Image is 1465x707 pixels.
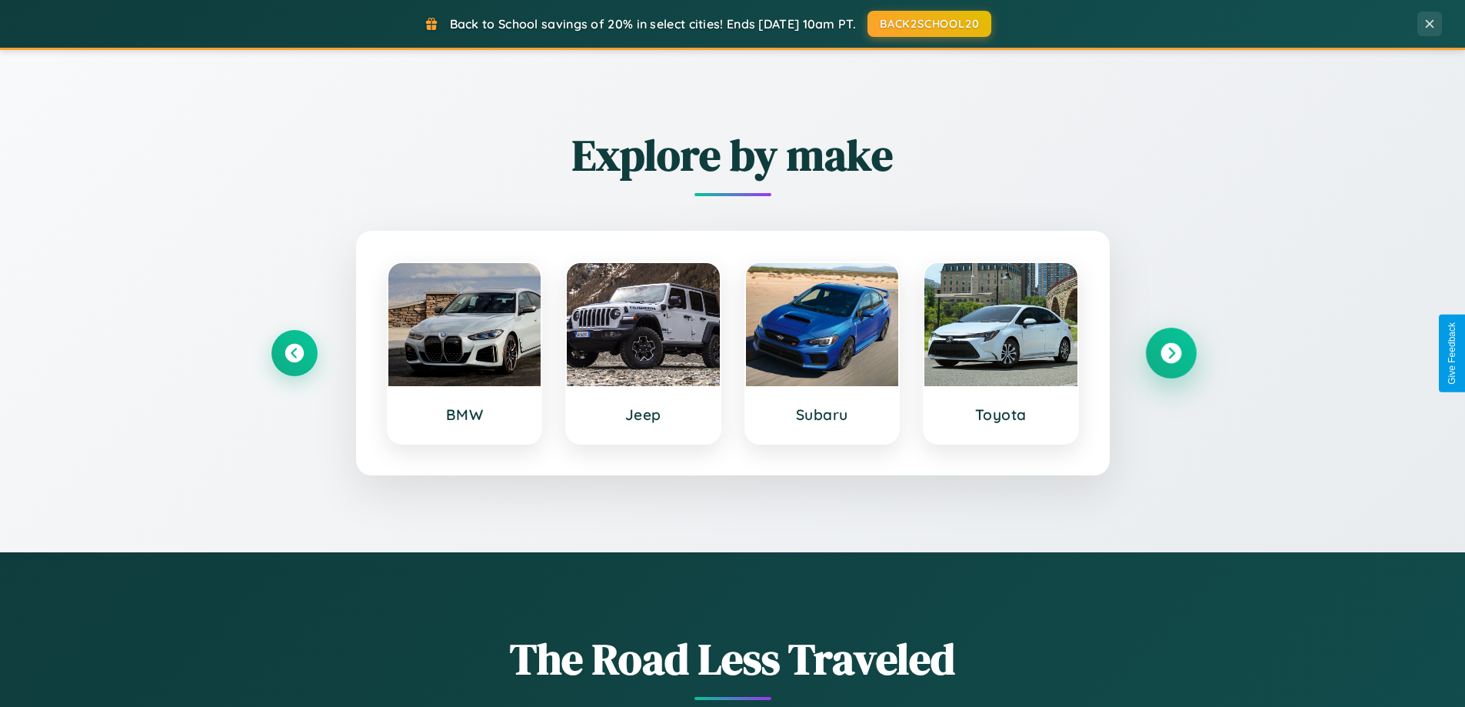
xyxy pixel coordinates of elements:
[450,16,856,32] span: Back to School savings of 20% in select cities! Ends [DATE] 10am PT.
[1447,322,1457,385] div: Give Feedback
[940,405,1062,424] h3: Toyota
[867,11,991,37] button: BACK2SCHOOL20
[404,405,526,424] h3: BMW
[761,405,884,424] h3: Subaru
[271,629,1194,689] h1: The Road Less Traveled
[271,125,1194,185] h2: Explore by make
[582,405,704,424] h3: Jeep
